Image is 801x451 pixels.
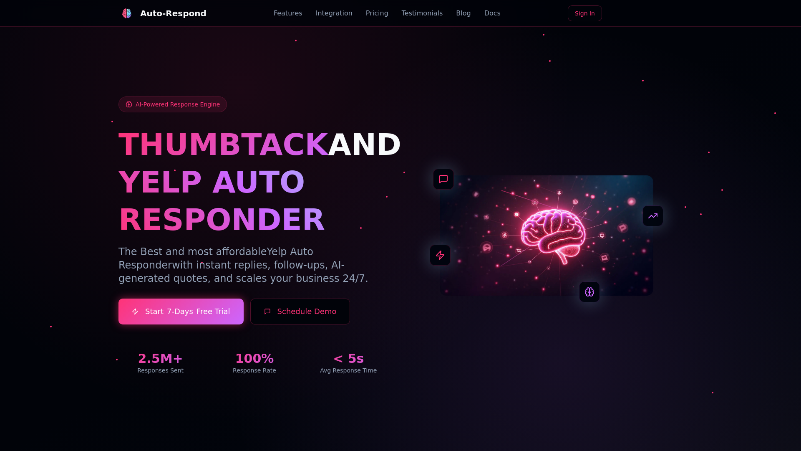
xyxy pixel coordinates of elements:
[122,8,132,19] img: Auto-Respond Logo
[118,351,202,366] div: 2.5M+
[118,127,328,162] span: THUMBTACK
[118,246,313,271] span: Yelp Auto Responder
[118,299,244,324] a: Start7-DaysFree Trial
[140,8,207,19] div: Auto-Respond
[605,5,687,23] iframe: Sign in with Google Button
[484,8,501,18] a: Docs
[440,175,653,296] img: AI Neural Network Brain
[402,8,443,18] a: Testimonials
[307,366,390,375] div: Avg Response Time
[167,306,193,317] span: 7-Days
[118,245,390,285] p: The Best and most affordable with instant replies, follow-ups, AI-generated quotes, and scales yo...
[212,351,296,366] div: 100%
[250,299,350,324] button: Schedule Demo
[118,5,207,22] a: Auto-Respond LogoAuto-Respond
[328,127,401,162] span: AND
[316,8,353,18] a: Integration
[274,8,302,18] a: Features
[118,163,390,238] h1: YELP AUTO RESPONDER
[118,366,202,375] div: Responses Sent
[307,351,390,366] div: < 5s
[568,5,602,21] a: Sign In
[212,366,296,375] div: Response Rate
[136,100,220,109] span: AI-Powered Response Engine
[456,8,471,18] a: Blog
[366,8,388,18] a: Pricing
